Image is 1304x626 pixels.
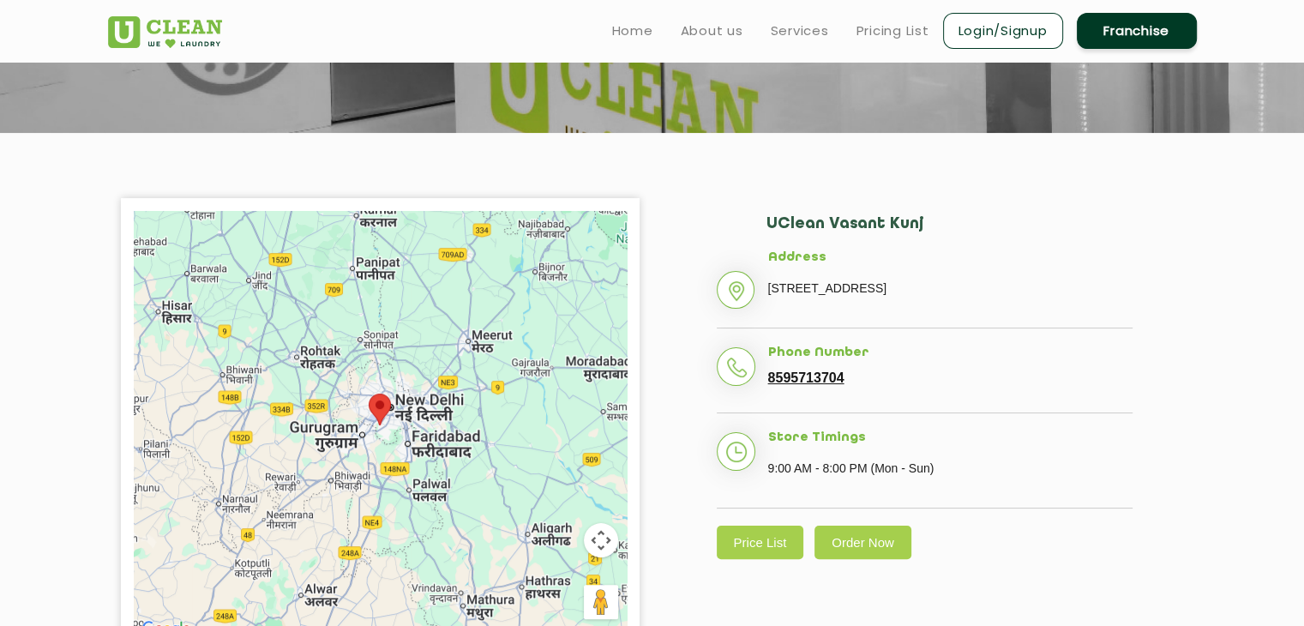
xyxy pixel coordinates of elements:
a: Pricing List [856,21,929,41]
a: Franchise [1077,13,1197,49]
img: UClean Laundry and Dry Cleaning [108,16,222,48]
h5: Store Timings [768,430,1133,446]
p: [STREET_ADDRESS] [768,275,1133,301]
h5: Phone Number [768,346,1133,361]
a: 8595713704 [768,370,844,386]
a: Home [612,21,653,41]
h2: UClean Vasant Kunj [766,215,1133,250]
a: Price List [717,526,804,559]
a: Login/Signup [943,13,1063,49]
button: Map camera controls [584,523,618,557]
a: Services [771,21,829,41]
a: About us [681,21,743,41]
button: Drag Pegman onto the map to open Street View [584,585,618,619]
h5: Address [768,250,1133,266]
a: Order Now [814,526,911,559]
p: 9:00 AM - 8:00 PM (Mon - Sun) [768,455,1133,481]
